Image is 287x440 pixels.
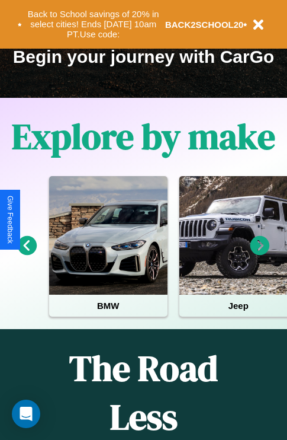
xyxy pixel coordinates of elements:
button: Back to School savings of 20% in select cities! Ends [DATE] 10am PT.Use code: [22,6,165,43]
h1: Explore by make [12,112,275,161]
b: BACK2SCHOOL20 [165,20,244,30]
h4: BMW [49,295,167,317]
div: Open Intercom Messenger [12,400,40,428]
div: Give Feedback [6,196,14,244]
